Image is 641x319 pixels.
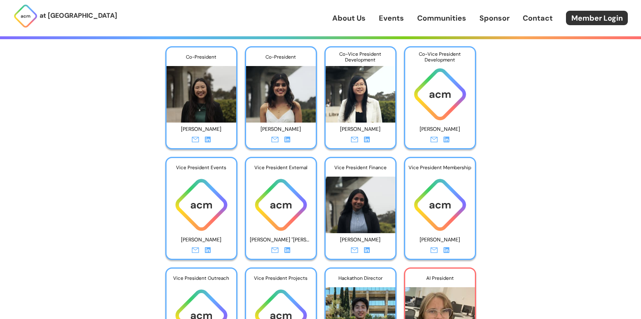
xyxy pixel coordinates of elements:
a: Events [379,13,404,24]
p: [PERSON_NAME] [170,123,232,136]
p: [PERSON_NAME] "[PERSON_NAME]" [PERSON_NAME] [250,234,312,246]
p: [PERSON_NAME] [329,234,392,246]
div: Co-Vice President Development [405,47,475,66]
div: Vice President External [246,158,316,177]
p: [PERSON_NAME] [409,123,471,136]
a: Member Login [566,11,628,25]
div: Hackathon Director [326,269,395,288]
p: [PERSON_NAME] [329,123,392,136]
img: ACM logo [405,177,475,233]
div: Co-Vice President Development [326,47,395,66]
div: AI President [405,269,475,288]
div: Vice President Membership [405,158,475,177]
p: [PERSON_NAME] [250,123,312,136]
img: Photo of Angela Hu [326,59,395,123]
div: Vice President Projects [246,269,316,288]
div: Co-President [167,47,236,66]
img: Photo of Osheen Tikku [246,59,316,123]
div: Vice President Outreach [167,269,236,288]
div: Co-President [246,47,316,66]
img: ACM logo [167,177,236,233]
img: ACM Logo [13,4,38,28]
div: Vice President Finance [326,158,395,177]
a: Contact [523,13,553,24]
p: [PERSON_NAME] [409,234,471,246]
p: at [GEOGRAPHIC_DATA] [40,10,117,21]
a: Communities [417,13,466,24]
img: Photo of Murou Wang [167,59,236,123]
a: Sponsor [479,13,510,24]
div: Vice President Events [167,158,236,177]
a: at [GEOGRAPHIC_DATA] [13,4,117,28]
img: ACM logo [246,177,316,233]
img: Photo of Shreya Nagunuri [326,170,395,233]
p: [PERSON_NAME] [170,234,232,246]
img: ACM logo [405,66,475,123]
a: About Us [332,13,366,24]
